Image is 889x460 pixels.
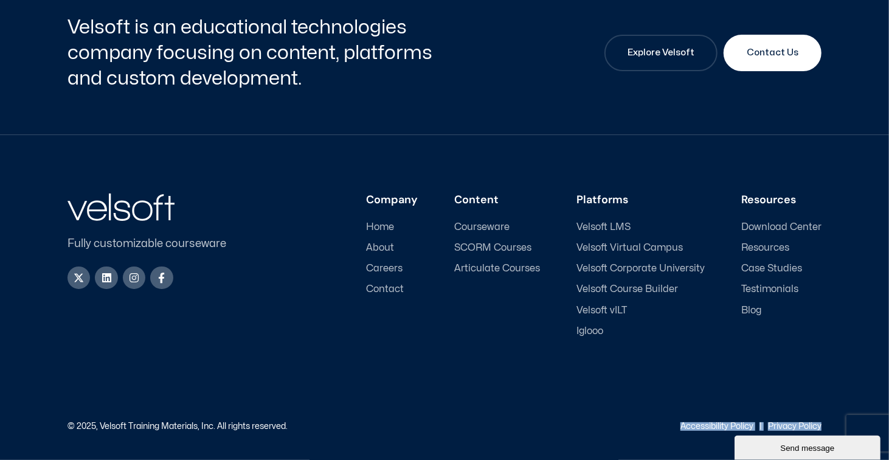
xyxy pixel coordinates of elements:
a: Blog [741,305,822,316]
a: Careers [366,263,418,274]
p: Fully customizable courseware [67,235,246,252]
span: Home [366,221,394,233]
a: Resources [741,242,822,254]
span: Velsoft Virtual Campus [576,242,683,254]
a: Testimonials [741,284,822,295]
a: Velsoft Course Builder [576,284,705,295]
a: Contact Us [724,35,822,71]
p: © 2025, Velsoft Training Materials, Inc. All rights reserved. [67,422,288,431]
span: Resources [741,242,789,254]
span: Careers [366,263,403,274]
span: Contact Us [747,46,798,60]
a: Iglooo [576,326,705,337]
span: Contact [366,284,404,295]
span: Velsoft LMS [576,221,631,233]
a: Velsoft vILT [576,305,705,316]
a: About [366,242,418,254]
a: Velsoft Virtual Campus [576,242,705,254]
a: Home [366,221,418,233]
span: Case Studies [741,263,802,274]
a: Privacy Policy [768,422,822,430]
a: Contact [366,284,418,295]
a: SCORM Courses [454,242,540,254]
span: Explore Velsoft [628,46,694,60]
a: Articulate Courses [454,263,540,274]
span: Velsoft Course Builder [576,284,678,295]
h3: Platforms [576,193,705,207]
a: Courseware [454,221,540,233]
h3: Resources [741,193,822,207]
iframe: chat widget [735,433,883,460]
a: Explore Velsoft [604,35,718,71]
span: Testimonials [741,284,798,295]
a: Accessibility Policy [680,422,753,430]
a: Velsoft Corporate University [576,263,705,274]
h3: Company [366,193,418,207]
span: Blog [741,305,761,316]
a: Download Center [741,221,822,233]
span: About [366,242,394,254]
span: SCORM Courses [454,242,531,254]
span: Velsoft vILT [576,305,627,316]
a: Case Studies [741,263,822,274]
span: Iglooo [576,326,603,337]
p: | [759,422,762,431]
a: Velsoft LMS [576,221,705,233]
span: Courseware [454,221,510,233]
h3: Content [454,193,540,207]
h2: Velsoft is an educational technologies company focusing on content, platforms and custom developm... [67,15,441,91]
